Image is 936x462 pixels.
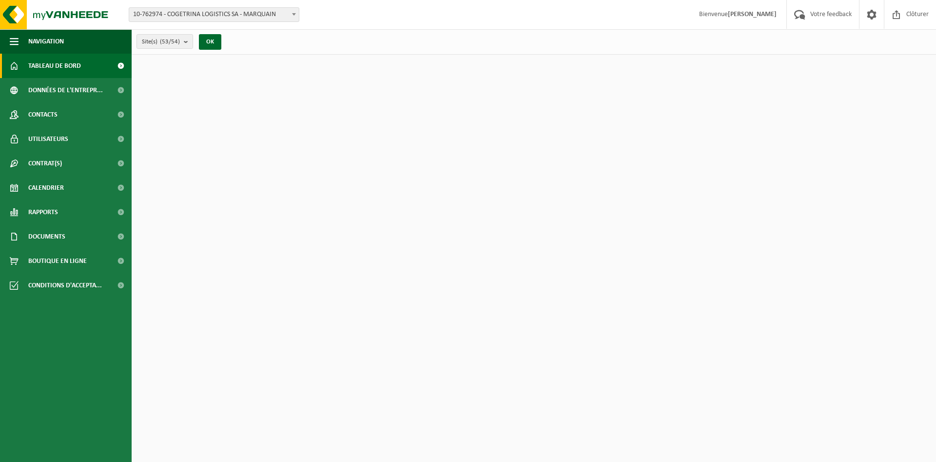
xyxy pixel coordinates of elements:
[28,273,102,298] span: Conditions d'accepta...
[129,8,299,21] span: 10-762974 - COGETRINA LOGISTICS SA - MARQUAIN
[28,127,68,151] span: Utilisateurs
[28,151,62,176] span: Contrat(s)
[160,39,180,45] count: (53/54)
[28,200,58,224] span: Rapports
[142,35,180,49] span: Site(s)
[28,102,58,127] span: Contacts
[28,176,64,200] span: Calendrier
[28,249,87,273] span: Boutique en ligne
[136,34,193,49] button: Site(s)(53/54)
[728,11,777,18] strong: [PERSON_NAME]
[28,78,103,102] span: Données de l'entrepr...
[28,54,81,78] span: Tableau de bord
[129,7,299,22] span: 10-762974 - COGETRINA LOGISTICS SA - MARQUAIN
[28,29,64,54] span: Navigation
[28,224,65,249] span: Documents
[199,34,221,50] button: OK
